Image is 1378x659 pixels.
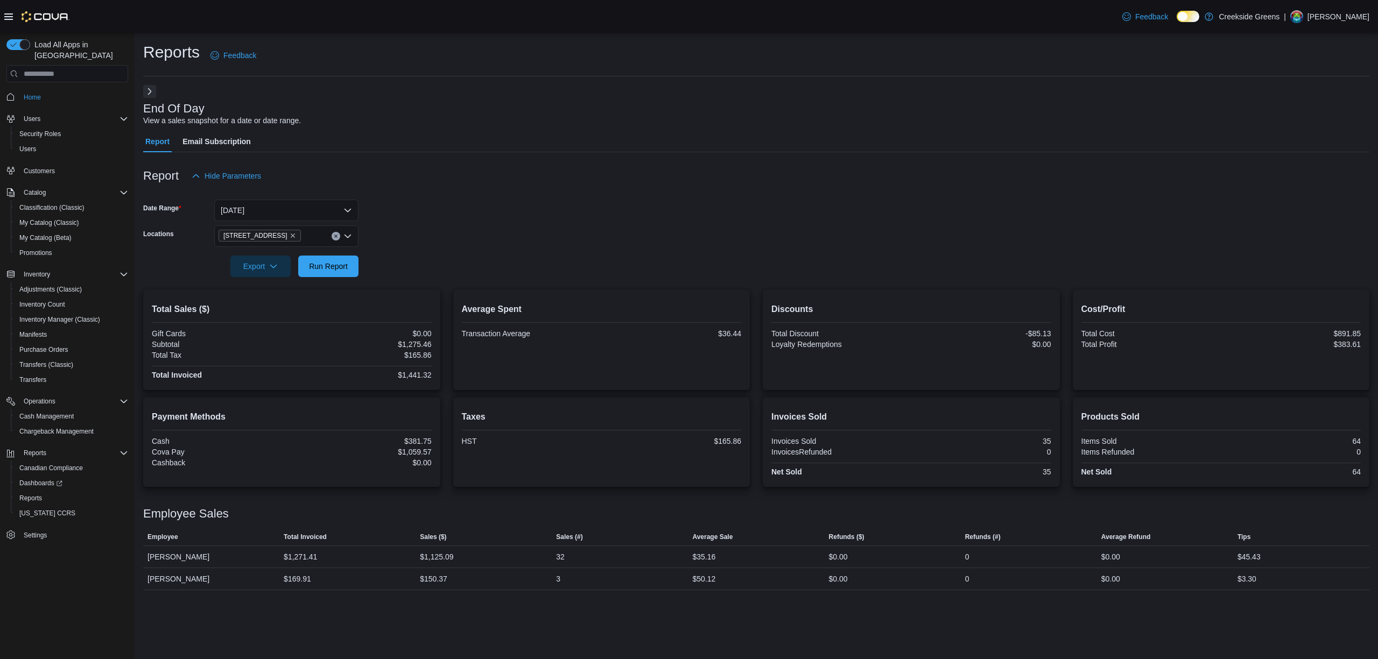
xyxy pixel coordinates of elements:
div: 3 [556,572,560,585]
p: [PERSON_NAME] [1307,10,1369,23]
span: Cash Management [19,412,74,421]
span: Promotions [19,249,52,257]
div: Cashback [152,458,290,467]
a: My Catalog (Classic) [15,216,83,229]
button: Settings [2,527,132,543]
span: Home [19,90,128,103]
span: Reports [19,447,128,459]
h2: Total Sales ($) [152,303,432,316]
a: My Catalog (Beta) [15,231,76,244]
span: Inventory Manager (Classic) [19,315,100,324]
h2: Invoices Sold [771,410,1051,423]
button: Home [2,89,132,104]
h2: Average Spent [462,303,742,316]
span: Inventory [19,268,128,281]
div: $0.00 [913,340,1051,349]
div: Gift Cards [152,329,290,338]
a: Settings [19,529,51,542]
div: [PERSON_NAME] [143,546,279,568]
div: $36.44 [603,329,741,338]
div: $169.91 [284,572,311,585]
div: $0.00 [1101,550,1120,563]
h3: End Of Day [143,102,205,115]
span: Chargeback Management [19,427,94,436]
button: Canadian Compliance [11,460,132,476]
button: Catalog [19,186,50,199]
button: Transfers (Classic) [11,357,132,372]
span: Operations [19,395,128,408]
span: My Catalog (Beta) [15,231,128,244]
div: Loyalty Redemptions [771,340,909,349]
span: Settings [19,528,128,542]
button: Inventory Manager (Classic) [11,312,132,327]
div: $50.12 [692,572,715,585]
div: $3.30 [1238,572,1256,585]
div: $35.16 [692,550,715,563]
span: Catalog [19,186,128,199]
a: Security Roles [15,127,65,140]
div: 0 [965,550,969,563]
div: $1,059.57 [294,448,432,456]
button: Users [11,141,132,157]
div: 0 [965,572,969,585]
div: $0.00 [829,550,848,563]
span: Inventory [24,270,50,279]
button: Adjustments (Classic) [11,282,132,297]
div: -$85.13 [913,329,1051,338]
button: Catalog [2,185,132,200]
div: 35 [913,437,1051,445]
div: Total Tax [152,351,290,359]
span: Tips [1238,533,1250,541]
button: Manifests [11,327,132,342]
a: Reports [15,492,46,505]
strong: Net Sold [771,467,802,476]
button: Remove 1192 Bank Street from selection in this group [290,232,296,239]
a: Dashboards [11,476,132,491]
a: Adjustments (Classic) [15,283,86,296]
a: Inventory Manager (Classic) [15,313,104,326]
button: Inventory [2,267,132,282]
div: 0 [913,448,1051,456]
span: [STREET_ADDRESS] [223,230,287,241]
label: Locations [143,230,174,238]
div: $1,271.41 [284,550,317,563]
div: 0 [1223,448,1361,456]
span: Inventory Count [15,298,128,311]
span: My Catalog (Beta) [19,233,72,242]
button: Operations [2,394,132,409]
button: Reports [2,445,132,460]
a: Feedback [206,45,261,66]
span: Inventory Count [19,300,65,309]
span: Inventory Manager (Classic) [15,313,128,326]
span: Report [145,131,170,152]
a: Transfers [15,373,51,386]
div: Total Profit [1081,340,1219,349]
span: Security Roles [15,127,128,140]
img: Cova [22,11,69,22]
div: Pat McCaffrey [1290,10,1303,23]
span: [US_STATE] CCRS [19,509,75,518]
span: Run Report [309,261,348,272]
span: Transfers [15,373,128,386]
a: Dashboards [15,477,67,490]
p: Creekside Greens [1219,10,1279,23]
button: Inventory [19,268,54,281]
div: Cova Pay [152,448,290,456]
span: Customers [24,167,55,175]
div: $0.00 [829,572,848,585]
div: Transaction Average [462,329,600,338]
a: Transfers (Classic) [15,358,78,371]
span: Reports [24,449,46,457]
div: Total Cost [1081,329,1219,338]
span: Users [19,112,128,125]
span: Sales (#) [556,533,582,541]
span: My Catalog (Classic) [19,218,79,227]
span: Average Sale [692,533,733,541]
button: [US_STATE] CCRS [11,506,132,521]
span: Purchase Orders [15,343,128,356]
a: Users [15,143,40,155]
button: Cash Management [11,409,132,424]
h2: Taxes [462,410,742,423]
button: My Catalog (Beta) [11,230,132,245]
span: Hide Parameters [205,171,261,181]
